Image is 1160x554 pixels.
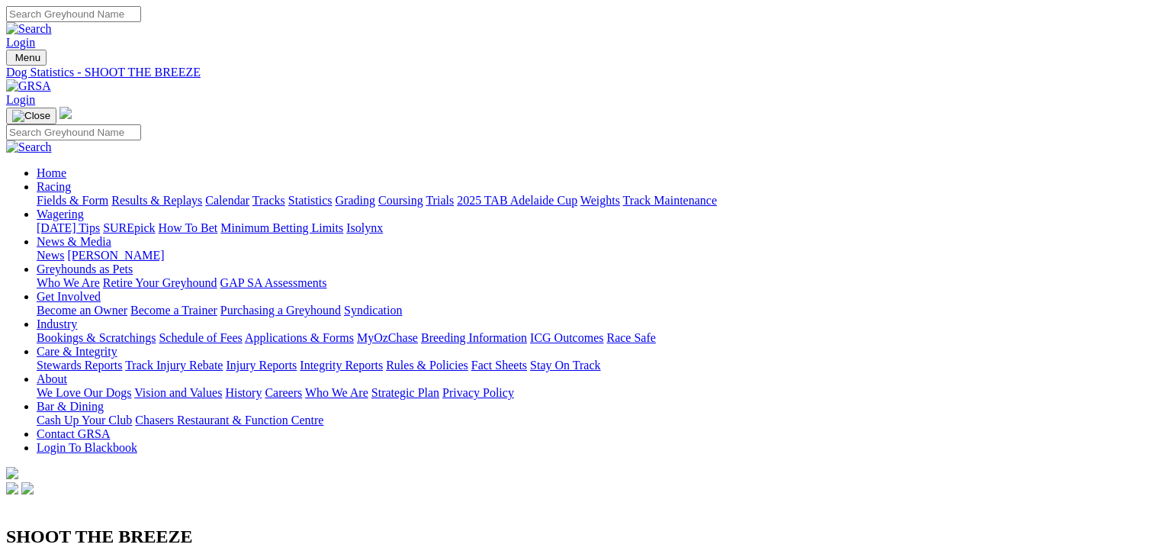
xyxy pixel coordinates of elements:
[245,331,354,344] a: Applications & Forms
[378,194,423,207] a: Coursing
[37,208,84,221] a: Wagering
[457,194,577,207] a: 2025 TAB Adelaide Cup
[371,386,439,399] a: Strategic Plan
[130,304,217,317] a: Become a Trainer
[530,331,603,344] a: ICG Outcomes
[37,263,133,275] a: Greyhounds as Pets
[426,194,454,207] a: Trials
[37,386,131,399] a: We Love Our Dogs
[37,427,110,440] a: Contact GRSA
[37,221,1154,235] div: Wagering
[37,276,100,289] a: Who We Are
[37,194,1154,208] div: Racing
[111,194,202,207] a: Results & Replays
[67,249,164,262] a: [PERSON_NAME]
[6,527,1154,547] h2: SHOOT THE BREEZE
[37,235,111,248] a: News & Media
[226,359,297,372] a: Injury Reports
[606,331,655,344] a: Race Safe
[265,386,302,399] a: Careers
[159,331,242,344] a: Schedule of Fees
[37,194,108,207] a: Fields & Form
[134,386,222,399] a: Vision and Values
[59,107,72,119] img: logo-grsa-white.png
[15,52,40,63] span: Menu
[220,221,343,234] a: Minimum Betting Limits
[135,414,323,427] a: Chasers Restaurant & Function Centre
[6,66,1154,79] a: Dog Statistics - SHOOT THE BREEZE
[6,482,18,494] img: facebook.svg
[37,414,132,427] a: Cash Up Your Club
[580,194,620,207] a: Weights
[6,140,52,154] img: Search
[37,221,100,234] a: [DATE] Tips
[252,194,285,207] a: Tracks
[6,108,56,124] button: Toggle navigation
[357,331,418,344] a: MyOzChase
[37,359,1154,372] div: Care & Integrity
[37,276,1154,290] div: Greyhounds as Pets
[6,22,52,36] img: Search
[37,386,1154,400] div: About
[37,180,71,193] a: Racing
[103,221,155,234] a: SUREpick
[344,304,402,317] a: Syndication
[225,386,262,399] a: History
[37,290,101,303] a: Get Involved
[159,221,218,234] a: How To Bet
[103,276,217,289] a: Retire Your Greyhound
[386,359,468,372] a: Rules & Policies
[6,50,47,66] button: Toggle navigation
[6,79,51,93] img: GRSA
[623,194,717,207] a: Track Maintenance
[305,386,368,399] a: Who We Are
[37,441,137,454] a: Login To Blackbook
[37,345,117,358] a: Care & Integrity
[530,359,600,372] a: Stay On Track
[6,124,141,140] input: Search
[300,359,383,372] a: Integrity Reports
[220,276,327,289] a: GAP SA Assessments
[442,386,514,399] a: Privacy Policy
[37,166,66,179] a: Home
[37,249,64,262] a: News
[6,467,18,479] img: logo-grsa-white.png
[21,482,34,494] img: twitter.svg
[346,221,383,234] a: Isolynx
[6,6,141,22] input: Search
[12,110,50,122] img: Close
[336,194,375,207] a: Grading
[37,317,77,330] a: Industry
[421,331,527,344] a: Breeding Information
[37,414,1154,427] div: Bar & Dining
[37,331,1154,345] div: Industry
[37,331,156,344] a: Bookings & Scratchings
[220,304,341,317] a: Purchasing a Greyhound
[125,359,223,372] a: Track Injury Rebate
[37,400,104,413] a: Bar & Dining
[205,194,249,207] a: Calendar
[471,359,527,372] a: Fact Sheets
[37,359,122,372] a: Stewards Reports
[37,304,127,317] a: Become an Owner
[288,194,333,207] a: Statistics
[6,36,35,49] a: Login
[37,372,67,385] a: About
[37,249,1154,263] div: News & Media
[6,93,35,106] a: Login
[37,304,1154,317] div: Get Involved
